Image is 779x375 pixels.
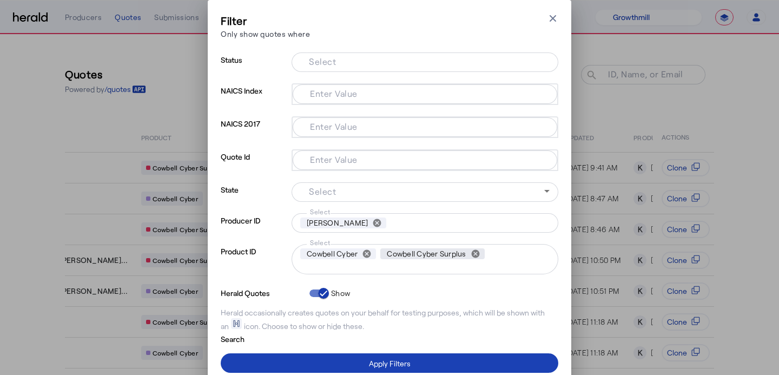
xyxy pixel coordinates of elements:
[307,218,368,228] span: [PERSON_NAME]
[221,332,305,345] p: Search
[310,88,358,98] mat-label: Enter Value
[221,244,287,286] p: Product ID
[221,83,287,116] p: NAICS Index
[221,182,287,213] p: State
[358,249,376,259] button: remove Cowbell Cyber
[221,213,287,244] p: Producer ID
[310,208,331,215] mat-label: Select
[301,120,549,133] mat-chip-grid: Selection
[301,153,549,166] mat-chip-grid: Selection
[221,28,310,40] p: Only show quotes where
[369,358,411,369] div: Apply Filters
[221,13,310,28] h3: Filter
[221,52,287,83] p: Status
[309,186,336,196] mat-label: Select
[471,249,480,259] mat-icon: cancel
[221,307,558,332] div: Herald occasionally creates quotes on your behalf for testing purposes, which will be shown with ...
[387,248,466,259] span: Cowbell Cyber Surplus
[300,246,550,274] mat-chip-grid: Selection
[307,248,358,259] span: Cowbell Cyber
[310,154,358,165] mat-label: Enter Value
[221,286,305,299] p: Herald Quotes
[329,288,350,299] label: Show
[368,218,386,228] button: remove Kevin Merchant
[301,87,549,100] mat-chip-grid: Selection
[310,121,358,131] mat-label: Enter Value
[221,149,287,182] p: Quote Id
[300,215,550,231] mat-chip-grid: Selection
[300,55,550,68] mat-chip-grid: Selection
[310,239,331,246] mat-label: Select
[466,249,485,259] button: remove Cowbell Cyber Surplus
[221,353,558,373] button: Apply Filters
[309,56,336,67] mat-label: Select
[221,116,287,149] p: NAICS 2017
